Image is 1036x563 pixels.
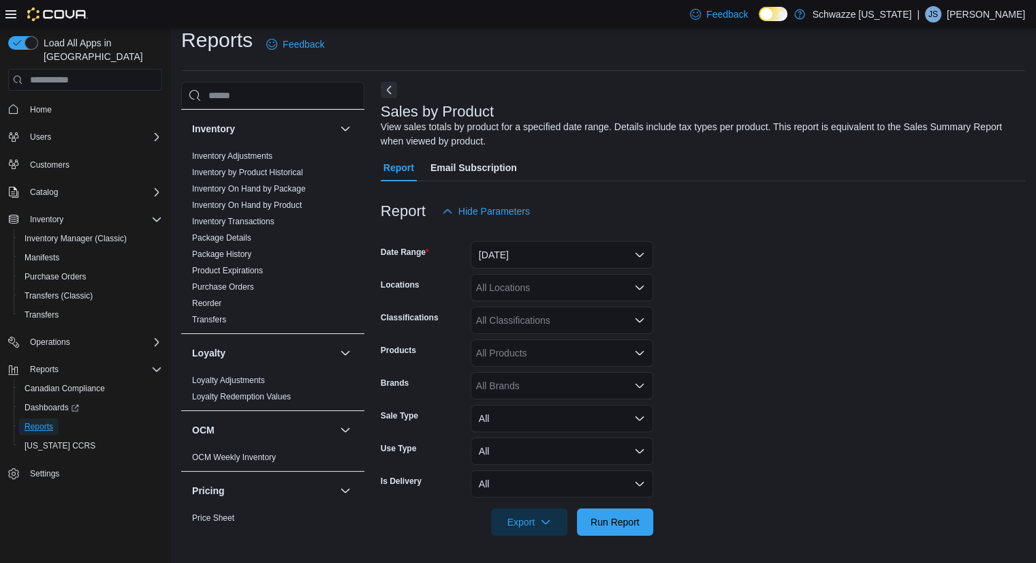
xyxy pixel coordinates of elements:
[181,449,364,471] div: OCM
[30,132,51,142] span: Users
[192,217,274,226] a: Inventory Transactions
[458,204,530,218] span: Hide Parameters
[25,421,53,432] span: Reports
[337,483,354,499] button: Pricing
[25,184,162,200] span: Catalog
[3,463,168,483] button: Settings
[381,378,409,389] label: Brands
[19,249,162,266] span: Manifests
[30,364,59,375] span: Reports
[14,379,168,398] button: Canadian Compliance
[917,6,920,22] p: |
[3,183,168,202] button: Catalog
[25,129,162,145] span: Users
[706,7,748,21] span: Feedback
[25,184,63,200] button: Catalog
[181,27,253,54] h1: Reports
[14,417,168,436] button: Reports
[759,21,759,22] span: Dark Mode
[577,508,653,536] button: Run Report
[337,422,354,438] button: OCM
[192,249,251,260] span: Package History
[19,288,98,304] a: Transfers (Classic)
[19,380,162,397] span: Canadian Compliance
[471,405,653,432] button: All
[381,345,416,356] label: Products
[14,267,168,286] button: Purchase Orders
[381,410,418,421] label: Sale Type
[591,515,640,529] span: Run Report
[25,466,65,482] a: Settings
[192,392,291,401] a: Loyalty Redemption Values
[25,157,75,173] a: Customers
[25,211,162,228] span: Inventory
[192,298,221,309] span: Reorder
[19,380,110,397] a: Canadian Compliance
[25,465,162,482] span: Settings
[261,31,330,58] a: Feedback
[25,440,95,451] span: [US_STATE] CCRS
[14,305,168,324] button: Transfers
[25,334,162,350] span: Operations
[14,229,168,248] button: Inventory Manager (Classic)
[471,241,653,269] button: [DATE]
[19,249,65,266] a: Manifests
[381,120,1018,149] div: View sales totals by product for a specified date range. Details include tax types per product. T...
[25,334,76,350] button: Operations
[928,6,938,22] span: JS
[192,232,251,243] span: Package Details
[27,7,88,21] img: Cova
[192,513,234,523] span: Price Sheet
[192,151,272,161] a: Inventory Adjustments
[19,230,162,247] span: Inventory Manager (Classic)
[381,104,494,120] h3: Sales by Product
[3,210,168,229] button: Inventory
[192,453,276,462] a: OCM Weekly Inventory
[192,266,263,275] a: Product Expirations
[192,200,302,210] a: Inventory On Hand by Product
[192,183,306,194] span: Inventory On Hand by Package
[19,307,162,323] span: Transfers
[19,399,84,416] a: Dashboards
[192,375,265,386] span: Loyalty Adjustments
[192,122,334,136] button: Inventory
[499,508,559,536] span: Export
[192,346,225,360] h3: Loyalty
[14,248,168,267] button: Manifests
[181,510,364,532] div: Pricing
[192,314,226,325] span: Transfers
[19,419,59,435] a: Reports
[283,37,324,51] span: Feedback
[25,290,93,301] span: Transfers (Classic)
[192,168,303,177] a: Inventory by Product Historical
[192,265,263,276] span: Product Expirations
[19,307,64,323] a: Transfers
[30,468,59,479] span: Settings
[192,346,334,360] button: Loyalty
[19,230,132,247] a: Inventory Manager (Classic)
[3,333,168,352] button: Operations
[634,348,645,359] button: Open list of options
[381,312,439,323] label: Classifications
[381,203,426,219] h3: Report
[19,438,162,454] span: Washington CCRS
[192,184,306,194] a: Inventory On Hand by Package
[3,99,168,119] button: Home
[181,148,364,333] div: Inventory
[337,121,354,137] button: Inventory
[25,233,127,244] span: Inventory Manager (Classic)
[19,288,162,304] span: Transfers (Classic)
[192,423,334,437] button: OCM
[30,214,63,225] span: Inventory
[192,484,224,498] h3: Pricing
[3,360,168,379] button: Reports
[430,154,517,181] span: Email Subscription
[38,36,162,63] span: Load All Apps in [GEOGRAPHIC_DATA]
[192,282,254,292] a: Purchase Orders
[3,127,168,147] button: Users
[437,198,535,225] button: Hide Parameters
[925,6,941,22] div: Jesse Scott
[337,345,354,361] button: Loyalty
[25,383,105,394] span: Canadian Compliance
